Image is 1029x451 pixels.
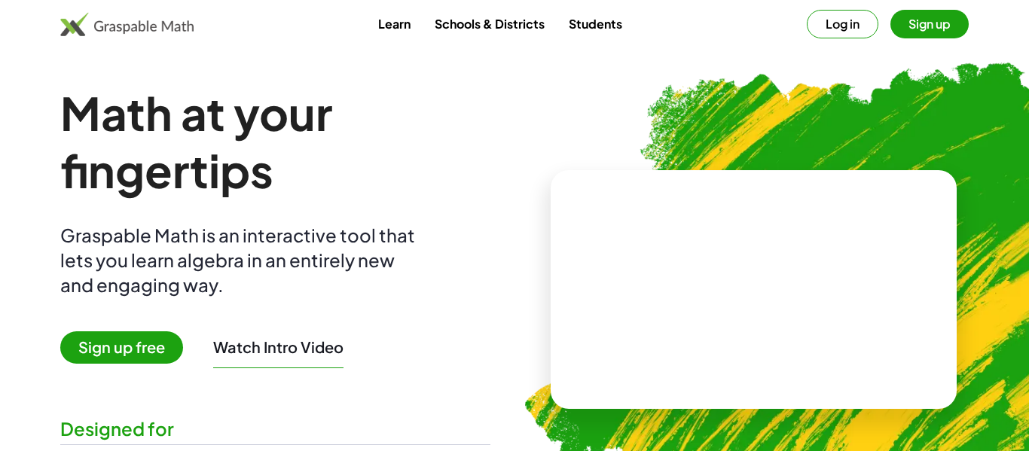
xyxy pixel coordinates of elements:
div: Graspable Math is an interactive tool that lets you learn algebra in an entirely new and engaging... [60,223,422,297]
a: Students [557,10,634,38]
button: Log in [807,10,878,38]
button: Sign up [890,10,969,38]
a: Schools & Districts [423,10,557,38]
span: Sign up free [60,331,183,364]
div: Designed for [60,416,490,441]
button: Watch Intro Video [213,337,344,357]
h1: Math at your fingertips [60,84,490,199]
a: Learn [366,10,423,38]
video: What is this? This is dynamic math notation. Dynamic math notation plays a central role in how Gr... [641,233,867,346]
